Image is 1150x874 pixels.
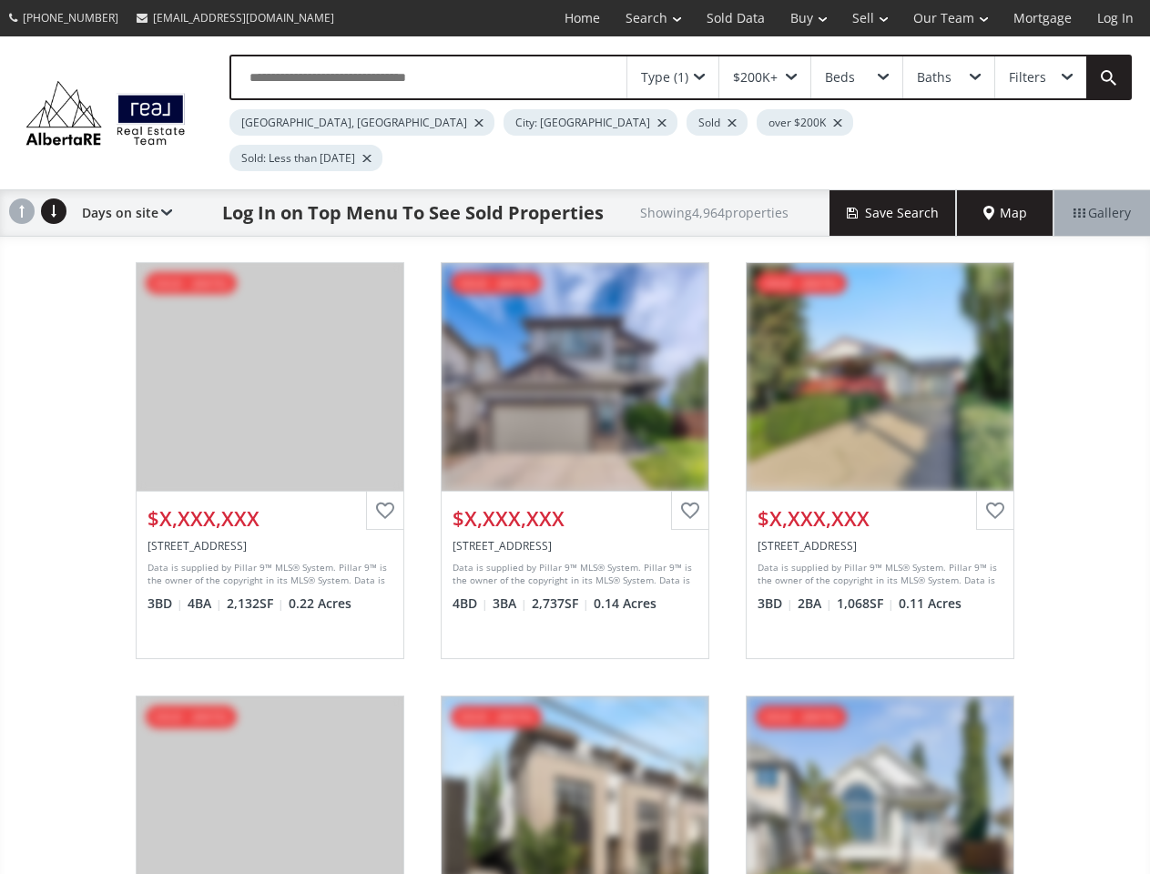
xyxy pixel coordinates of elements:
[798,595,832,613] span: 2 BA
[453,595,488,613] span: 4 BD
[148,504,392,533] div: $X,XXX,XXX
[222,200,604,226] h1: Log In on Top Menu To See Sold Properties
[532,595,589,613] span: 2,737 SF
[229,109,494,136] div: [GEOGRAPHIC_DATA], [GEOGRAPHIC_DATA]
[453,561,693,588] div: Data is supplied by Pillar 9™ MLS® System. Pillar 9™ is the owner of the copyright in its MLS® Sy...
[117,244,422,677] a: sold - [DATE]$X,XXX,XXX[STREET_ADDRESS]Data is supplied by Pillar 9™ MLS® System. Pillar 9™ is th...
[127,1,343,35] a: [EMAIL_ADDRESS][DOMAIN_NAME]
[453,504,697,533] div: $X,XXX,XXX
[18,76,193,149] img: Logo
[837,595,894,613] span: 1,068 SF
[1074,204,1131,222] span: Gallery
[983,204,1027,222] span: Map
[227,595,284,613] span: 2,132 SF
[758,561,998,588] div: Data is supplied by Pillar 9™ MLS® System. Pillar 9™ is the owner of the copyright in its MLS® Sy...
[829,190,957,236] button: Save Search
[148,538,392,554] div: 37 Woodmark Place SW, Calgary, AB T2W 6A2
[640,206,789,219] h2: Showing 4,964 properties
[728,244,1033,677] a: sold - [DATE]$X,XXX,XXX[STREET_ADDRESS]Data is supplied by Pillar 9™ MLS® System. Pillar 9™ is th...
[1053,190,1150,236] div: Gallery
[825,71,855,84] div: Beds
[153,10,334,25] span: [EMAIL_ADDRESS][DOMAIN_NAME]
[23,10,118,25] span: [PHONE_NUMBER]
[453,538,697,554] div: 27 Sage Valley Court NW, Calgary, AB T3R 0E8
[687,109,748,136] div: Sold
[148,561,388,588] div: Data is supplied by Pillar 9™ MLS® System. Pillar 9™ is the owner of the copyright in its MLS® Sy...
[73,190,172,236] div: Days on site
[641,71,688,84] div: Type (1)
[758,504,1002,533] div: $X,XXX,XXX
[229,145,382,171] div: Sold: Less than [DATE]
[957,190,1053,236] div: Map
[899,595,962,613] span: 0.11 Acres
[422,244,728,677] a: sold - [DATE]$X,XXX,XXX[STREET_ADDRESS]Data is supplied by Pillar 9™ MLS® System. Pillar 9™ is th...
[188,595,222,613] span: 4 BA
[917,71,952,84] div: Baths
[493,595,527,613] span: 3 BA
[504,109,677,136] div: City: [GEOGRAPHIC_DATA]
[1009,71,1046,84] div: Filters
[594,595,656,613] span: 0.14 Acres
[733,71,778,84] div: $200K+
[289,595,351,613] span: 0.22 Acres
[148,595,183,613] span: 3 BD
[758,538,1002,554] div: 820 Archwood Road SE, Calgary, AB T2J 1C4
[758,595,793,613] span: 3 BD
[757,109,853,136] div: over $200K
